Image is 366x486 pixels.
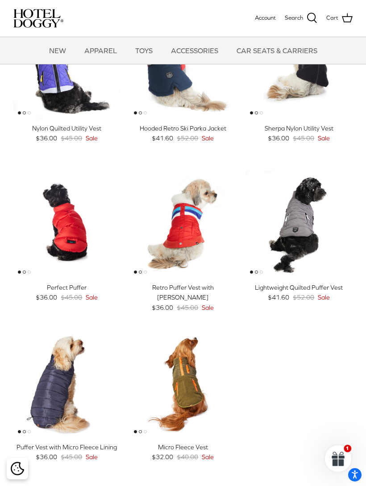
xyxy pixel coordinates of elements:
a: Micro Fleece Vest $32.00 $40.00 Sale [129,442,237,462]
span: 20% off [134,175,166,188]
span: Sale [86,452,98,462]
div: Lightweight Quilted Puffer Vest [245,283,353,292]
span: $36.00 [268,133,289,143]
span: 20% off [18,335,50,348]
span: $45.00 [61,133,82,143]
span: Sale [318,292,330,302]
a: Account [255,13,276,23]
span: Sale [318,133,330,143]
span: $45.00 [177,303,198,313]
a: Sherpa Nylon Utility Vest $36.00 $45.00 Sale [245,123,353,144]
span: Sale [202,303,214,313]
span: Account [255,14,276,21]
a: Retro Puffer Vest with [PERSON_NAME] $36.00 $45.00 Sale [129,283,237,313]
div: Micro Fleece Vest [129,442,237,452]
span: $41.60 [152,133,173,143]
span: Cart [326,13,338,23]
a: ACCESSORIES [163,37,226,64]
span: $40.00 [177,452,198,462]
a: Hooded Retro Ski Parka Jacket [129,12,237,119]
span: $52.00 [293,292,314,302]
a: Search [285,13,317,24]
button: Cookie policy [9,461,25,477]
span: $41.60 [268,292,289,302]
span: $45.00 [61,292,82,302]
a: Lightweight Quilted Puffer Vest [245,171,353,278]
a: Cart [326,13,353,24]
a: Lightweight Quilted Puffer Vest $41.60 $52.00 Sale [245,283,353,303]
a: TOYS [127,37,161,64]
span: $45.00 [61,452,82,462]
div: Nylon Quilted Utility Vest [13,123,121,133]
a: Retro Puffer Vest with Sherpa Lining [129,171,237,278]
span: $36.00 [36,452,57,462]
span: $45.00 [293,133,314,143]
span: Search [285,13,303,23]
a: Nylon Quilted Utility Vest [13,12,121,119]
div: Perfect Puffer [13,283,121,292]
span: $36.00 [36,292,57,302]
span: $32.00 [152,452,173,462]
span: $36.00 [152,303,173,313]
span: Sale [86,133,98,143]
div: Sherpa Nylon Utility Vest [245,123,353,133]
a: Puffer Vest with Micro Fleece Lining $36.00 $45.00 Sale [13,442,121,462]
span: 20% off [18,175,50,188]
div: Cookie policy [7,458,28,479]
a: Perfect Puffer $36.00 $45.00 Sale [13,283,121,303]
a: Perfect Puffer [13,171,121,278]
span: $36.00 [36,133,57,143]
span: Sale [202,133,214,143]
img: hoteldoggycom [13,9,63,28]
a: Micro Fleece Vest [129,330,237,438]
span: $52.00 [177,133,198,143]
div: Puffer Vest with Micro Fleece Lining [13,442,121,452]
a: Nylon Quilted Utility Vest $36.00 $45.00 Sale [13,123,121,144]
span: 20% off [250,175,282,188]
a: APPAREL [76,37,125,64]
a: Hooded Retro Ski Parka Jacket $41.60 $52.00 Sale [129,123,237,144]
div: Hooded Retro Ski Parka Jacket [129,123,237,133]
span: 20% off [134,335,166,348]
a: CAR SEATS & CARRIERS [229,37,325,64]
div: Retro Puffer Vest with [PERSON_NAME] [129,283,237,303]
a: Puffer Vest with Micro Fleece Lining [13,330,121,438]
a: Sherpa Nylon Utility Vest [245,12,353,119]
a: NEW [41,37,74,64]
img: Cookie policy [11,462,24,475]
span: Sale [86,292,98,302]
span: Sale [202,452,214,462]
